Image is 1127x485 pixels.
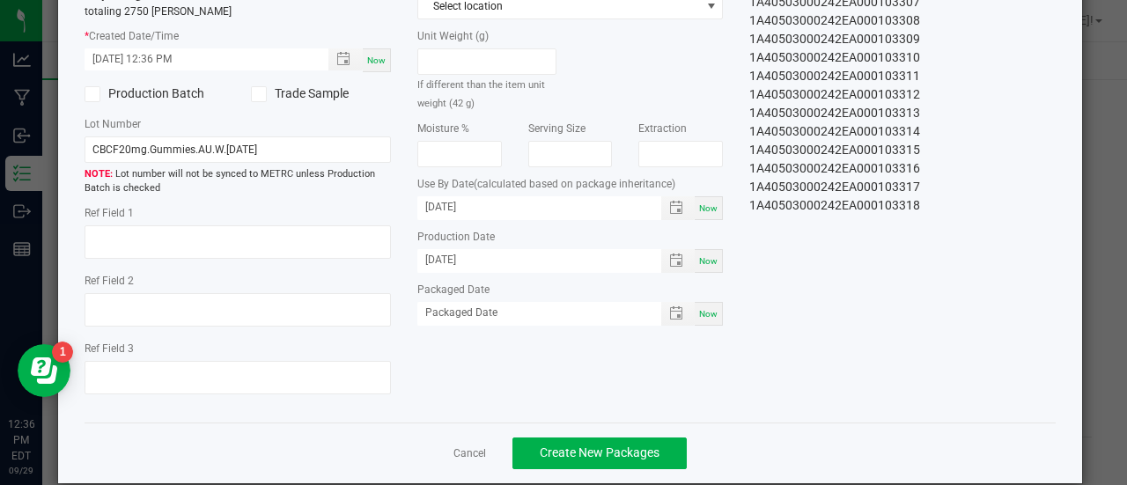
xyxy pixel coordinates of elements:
label: Ref Field 3 [85,341,391,356]
div: 1A40503000242EA000103313 [749,104,1056,122]
label: Ref Field 2 [85,273,391,289]
span: Toggle popup [328,48,363,70]
span: Create New Packages [540,445,659,459]
label: Use By Date [417,176,724,192]
span: Now [699,256,718,266]
a: Cancel [453,446,486,461]
small: If different than the item unit weight (42 g) [417,79,545,109]
label: Created Date/Time [85,28,391,44]
span: Lot number will not be synced to METRC unless Production Batch is checked [85,167,391,196]
div: 1A40503000242EA000103314 [749,122,1056,141]
button: Create New Packages [512,437,687,469]
iframe: Resource center unread badge [52,342,73,363]
span: Toggle popup [661,302,696,326]
label: Lot Number [85,116,391,132]
span: Toggle popup [661,249,696,273]
label: Production Date [417,229,724,245]
label: Serving Size [528,121,613,136]
p: totaling 2750 [PERSON_NAME] [85,4,391,19]
label: Ref Field 1 [85,205,391,221]
iframe: Resource center [18,344,70,397]
input: Use By Date [417,196,643,218]
span: Now [699,203,718,213]
span: Now [367,55,386,65]
div: 1A40503000242EA000103317 [749,178,1056,196]
input: Created Datetime [85,48,310,70]
div: 1A40503000242EA000103310 [749,48,1056,67]
div: 1A40503000242EA000103316 [749,159,1056,178]
label: Unit Weight (g) [417,28,557,44]
label: Trade Sample [251,85,391,103]
span: Toggle popup [661,196,696,220]
div: 1A40503000242EA000103318 [749,196,1056,215]
label: Packaged Date [417,282,724,298]
div: 1A40503000242EA000103309 [749,30,1056,48]
input: Packaged Date [417,302,643,324]
div: 1A40503000242EA000103312 [749,85,1056,104]
label: Production Batch [85,85,225,103]
div: 1A40503000242EA000103311 [749,67,1056,85]
input: Production Date [417,249,643,271]
div: 1A40503000242EA000103315 [749,141,1056,159]
span: Now [699,309,718,319]
label: Extraction [638,121,723,136]
label: Moisture % [417,121,502,136]
span: (calculated based on package inheritance) [474,178,675,190]
div: 1A40503000242EA000103308 [749,11,1056,30]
